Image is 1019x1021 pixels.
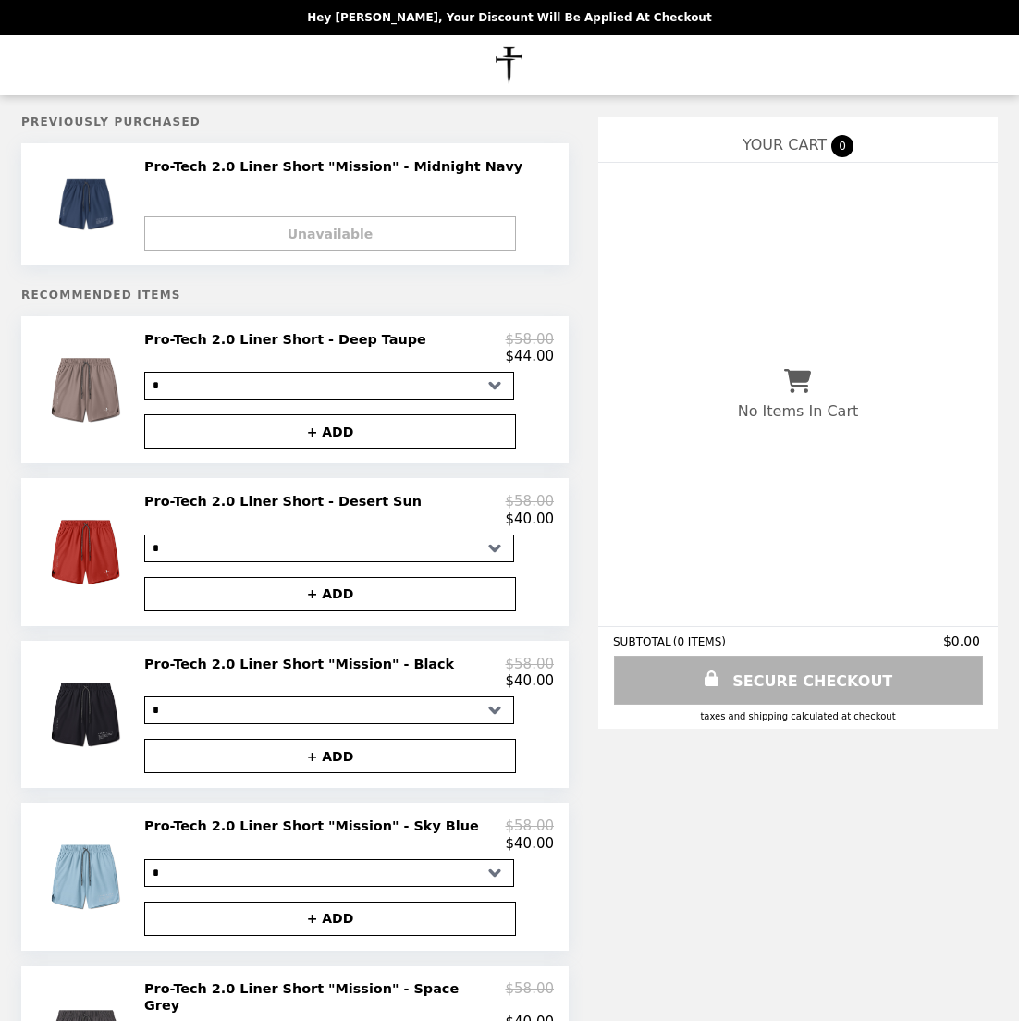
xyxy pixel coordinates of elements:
[144,414,516,449] button: + ADD
[743,136,827,154] span: YOUR CART
[144,331,434,348] h2: Pro-Tech 2.0 Liner Short - Deep Taupe
[144,656,461,672] h2: Pro-Tech 2.0 Liner Short "Mission" - Black
[506,656,555,672] p: $58.00
[144,859,514,887] select: Select a product variant
[943,634,983,648] span: $0.00
[506,818,555,834] p: $58.00
[307,11,711,24] p: Hey [PERSON_NAME], your discount will be applied at checkout
[39,656,138,773] img: Pro-Tech 2.0 Liner Short "Mission" - Black
[506,511,555,527] p: $40.00
[144,535,514,562] select: Select a product variant
[21,116,569,129] h5: Previously Purchased
[39,493,138,610] img: Pro-Tech 2.0 Liner Short - Desert Sun
[144,696,514,724] select: Select a product variant
[144,902,516,936] button: + ADD
[462,46,558,84] img: Brand Logo
[613,711,983,721] div: Taxes and Shipping calculated at checkout
[506,835,555,852] p: $40.00
[144,818,486,834] h2: Pro-Tech 2.0 Liner Short "Mission" - Sky Blue
[506,493,555,510] p: $58.00
[831,135,853,157] span: 0
[506,331,555,348] p: $58.00
[613,635,673,648] span: SUBTOTAL
[39,818,138,935] img: Pro-Tech 2.0 Liner Short "Mission" - Sky Blue
[39,331,138,449] img: Pro-Tech 2.0 Liner Short - Deep Taupe
[144,493,429,510] h2: Pro-Tech 2.0 Liner Short - Desert Sun
[144,158,530,175] h2: Pro-Tech 2.0 Liner Short "Mission" - Midnight Navy
[144,577,516,611] button: + ADD
[506,672,555,689] p: $40.00
[673,635,726,648] span: ( 0 ITEMS )
[144,372,514,400] select: Select a product variant
[506,980,555,1015] p: $58.00
[21,289,569,301] h5: Recommended Items
[506,348,555,364] p: $44.00
[738,402,858,420] p: No Items In Cart
[49,158,128,251] img: Pro-Tech 2.0 Liner Short "Mission" - Midnight Navy
[144,980,506,1015] h2: Pro-Tech 2.0 Liner Short "Mission" - Space Grey
[144,739,516,773] button: + ADD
